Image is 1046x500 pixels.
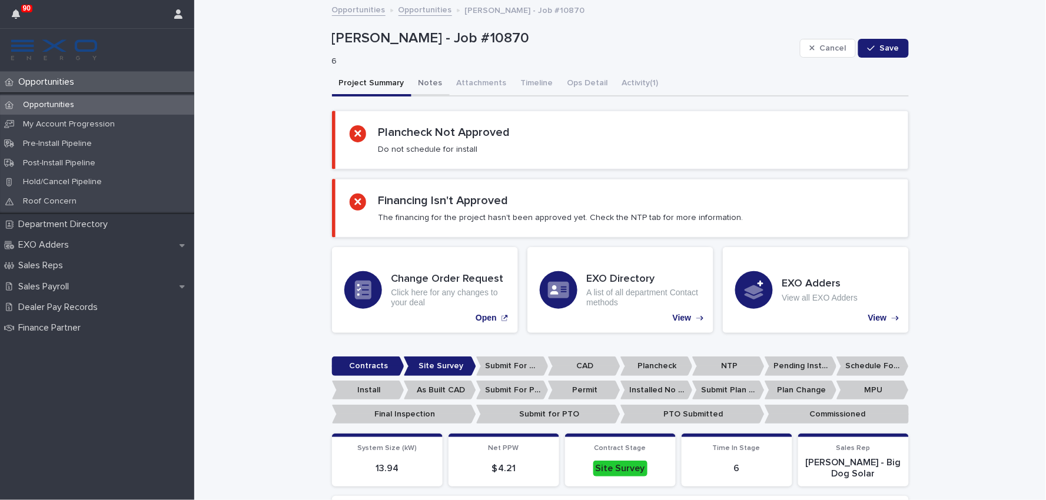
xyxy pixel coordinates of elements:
p: Commissioned [765,405,909,424]
span: Net PPW [489,445,519,452]
p: Dealer Pay Records [14,302,107,313]
span: Save [880,44,899,52]
p: MPU [836,381,909,400]
p: View [673,313,692,323]
h3: EXO Adders [782,278,858,291]
p: Roof Concern [14,196,86,206]
p: [PERSON_NAME] - Job #10870 [465,3,585,16]
p: View [868,313,887,323]
p: Installed No Permit [620,381,693,400]
p: $ 4.21 [456,463,552,474]
p: [PERSON_NAME] - Big Dog Solar [805,457,902,479]
h3: EXO Directory [587,273,701,286]
a: Open [332,247,518,333]
button: Save [858,39,908,58]
p: Final Inspection [332,405,476,424]
a: Opportunities [399,2,452,16]
p: Schedule For Install [836,356,909,376]
button: Project Summary [332,72,411,96]
button: Ops Detail [560,72,615,96]
button: Attachments [450,72,514,96]
p: Plan Change [765,381,837,400]
p: Permit [548,381,620,400]
p: Plancheck [620,356,693,376]
p: Department Directory [14,219,117,230]
p: Submit For Permit [476,381,549,400]
p: Submit Plan Change [692,381,765,400]
span: System Size (kW) [357,445,417,452]
p: CAD [548,356,620,376]
p: Opportunities [14,100,84,110]
p: 90 [23,4,31,12]
a: View [527,247,713,333]
p: My Account Progression [14,119,124,129]
p: 6 [689,463,785,474]
p: 13.94 [339,463,436,474]
h2: Financing Isn't Approved [378,194,508,208]
p: Sales Payroll [14,281,78,292]
p: Install [332,381,404,400]
img: FKS5r6ZBThi8E5hshIGi [9,38,99,62]
div: 90 [12,7,27,28]
span: Contract Stage [595,445,646,452]
p: EXO Adders [14,239,78,251]
span: Cancel [819,44,846,52]
p: Opportunities [14,76,84,88]
a: Opportunities [332,2,386,16]
p: PTO Submitted [620,405,765,424]
p: [PERSON_NAME] - Job #10870 [332,30,795,47]
p: Sales Reps [14,260,72,271]
p: Finance Partner [14,322,90,334]
p: 6 [332,56,791,66]
p: View all EXO Adders [782,293,858,303]
p: A list of all department Contact methods [587,288,701,308]
p: As Built CAD [404,381,476,400]
p: Hold/Cancel Pipeline [14,177,111,187]
span: Sales Rep [836,445,871,452]
button: Activity (1) [615,72,666,96]
button: Cancel [800,39,856,58]
p: Contracts [332,356,404,376]
p: Do not schedule for install [378,144,477,155]
p: Open [476,313,497,323]
p: Pre-Install Pipeline [14,139,101,149]
p: The financing for the project hasn't been approved yet. Check the NTP tab for more information. [378,212,743,223]
p: Post-Install Pipeline [14,158,105,168]
p: Pending Install Task [765,356,837,376]
span: Time In Stage [713,445,761,452]
h2: Plancheck Not Approved [378,125,510,139]
button: Notes [411,72,450,96]
p: Submit for PTO [476,405,620,424]
p: Click here for any changes to your deal [391,288,506,308]
button: Timeline [514,72,560,96]
p: NTP [692,356,765,376]
div: Site Survey [593,461,647,476]
p: Site Survey [404,356,476,376]
a: View [723,247,909,333]
p: Submit For CAD [476,356,549,376]
h3: Change Order Request [391,273,506,286]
